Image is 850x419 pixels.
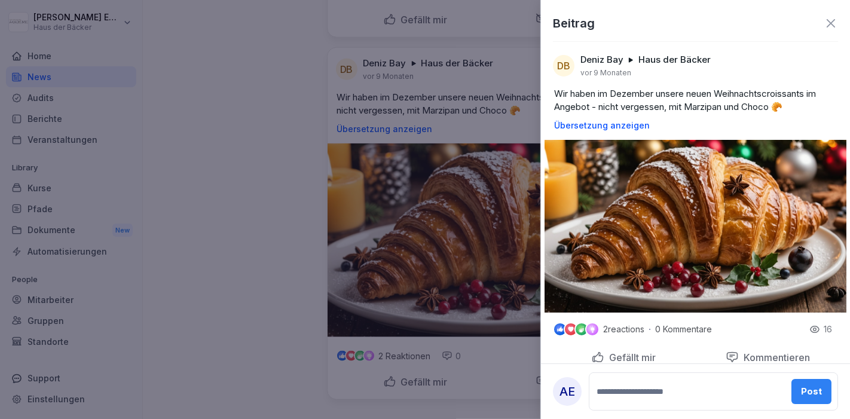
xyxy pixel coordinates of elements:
div: Post [801,385,822,398]
p: Beitrag [553,14,595,32]
p: Gefällt mir [604,351,656,363]
div: DB [553,55,574,77]
p: 16 [824,323,832,335]
p: 2 reactions [603,325,644,334]
button: Post [791,379,831,404]
img: ni1rvvuf56x4wkdn9ptxl7k1.png [545,140,846,313]
p: Deniz Bay [580,54,623,66]
p: Kommentieren [739,351,810,363]
p: Übersetzung anzeigen [554,121,837,130]
p: vor 9 Monaten [580,68,631,78]
p: Haus der Bäcker [638,54,711,66]
div: AE [553,377,582,406]
p: Wir haben im Dezember unsere neuen Weihnachtscroissants im Angebot - nicht vergessen, mit Marzipa... [554,87,837,114]
p: 0 Kommentare [655,325,721,334]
